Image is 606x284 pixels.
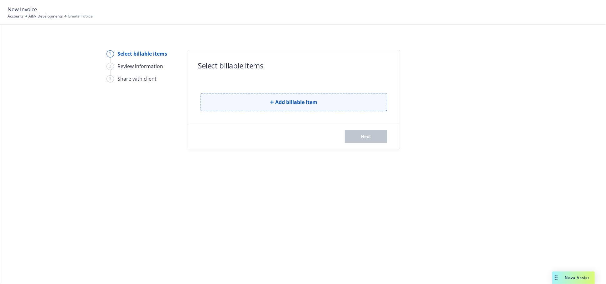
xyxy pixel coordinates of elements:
span: Create Invoice [68,13,93,19]
button: Next [345,130,387,143]
div: 1 [107,50,114,57]
h1: Select billable items [198,60,263,71]
div: Share with client [118,75,157,82]
span: Add billable item [276,98,318,106]
span: New Invoice [7,5,37,13]
div: Drag to move [552,272,560,284]
span: Next [361,133,371,139]
button: Add billable item [201,93,387,111]
div: Review information [118,62,163,70]
div: Select billable items [118,50,167,57]
div: 3 [107,75,114,82]
span: Nova Assist [565,275,590,280]
button: Nova Assist [552,272,595,284]
a: Accounts [7,13,23,19]
a: A&N Developments [28,13,63,19]
div: 2 [107,63,114,70]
